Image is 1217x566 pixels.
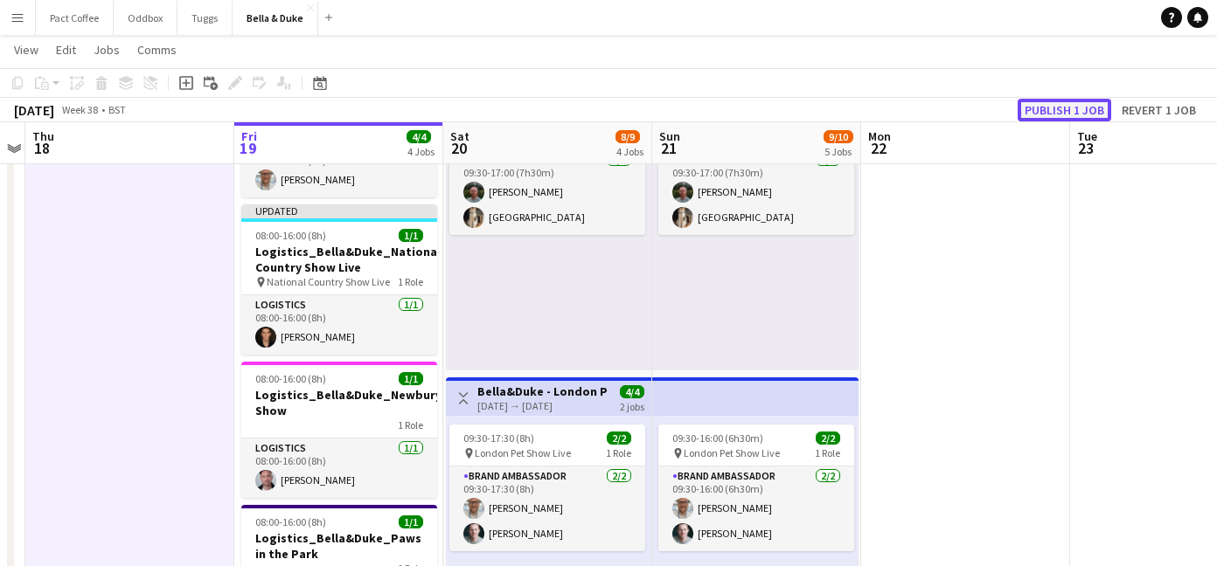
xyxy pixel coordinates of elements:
span: 1/1 [399,515,423,528]
span: Tue [1077,128,1097,144]
h3: Logistics_Bella&Duke_National Country Show Live [241,244,437,275]
span: 08:00-16:00 (8h) [255,515,326,528]
button: Pact Coffee [36,1,114,35]
a: Edit [49,38,83,61]
h3: Logistics_Bella&Duke_Paws in the Park [241,530,437,562]
span: 1 Role [398,418,423,431]
span: 1 Role [606,446,631,459]
div: [DATE] [14,101,54,119]
span: Edit [56,42,76,58]
span: 20 [448,138,469,158]
h3: Logistics_Bella&Duke_Newbury Show [241,387,437,418]
app-card-role: Brand Ambassador2/209:30-17:30 (8h)[PERSON_NAME][PERSON_NAME] [449,466,645,551]
span: 1 Role [398,275,423,288]
span: Week 38 [58,103,101,116]
span: 4/4 [407,130,431,143]
app-card-role: Logistics1/108:00-16:00 (8h)[PERSON_NAME] [241,438,437,498]
button: Tuggs [177,1,233,35]
div: 5 Jobs [824,145,852,158]
span: 08:00-16:00 (8h) [255,229,326,242]
span: Comms [137,42,177,58]
app-job-card: 09:30-16:00 (6h30m)2/2 London Pet Show Live1 RoleBrand Ambassador2/209:30-16:00 (6h30m)[PERSON_NA... [658,424,854,551]
span: Mon [868,128,891,144]
span: 9/10 [824,130,853,143]
app-card-role: Brand Ambassador2/209:30-17:00 (7h30m)[PERSON_NAME][GEOGRAPHIC_DATA] [449,150,645,235]
div: Updated [241,204,437,218]
div: 2 jobs [620,398,644,413]
span: Sat [450,128,469,144]
div: BST [108,103,126,116]
app-card-role: Brand Ambassador2/209:30-17:00 (7h30m)[PERSON_NAME][GEOGRAPHIC_DATA] [658,150,854,235]
app-job-card: 09:30-17:30 (8h)2/2 London Pet Show Live1 RoleBrand Ambassador2/209:30-17:30 (8h)[PERSON_NAME][PE... [449,424,645,551]
span: Sun [659,128,680,144]
button: Revert 1 job [1115,99,1203,121]
button: Publish 1 job [1018,99,1111,121]
span: 8/9 [615,130,640,143]
span: 22 [866,138,891,158]
span: London Pet Show Live [684,446,780,459]
span: 08:00-16:00 (8h) [255,372,326,385]
button: Bella & Duke [233,1,318,35]
app-job-card: Updated08:00-16:00 (8h)1/1Logistics_Bella&Duke_National Country Show Live National Country Show L... [241,204,437,355]
app-job-card: 09:30-17:00 (7h30m)2/21 RoleBrand Ambassador2/209:30-17:00 (7h30m)[PERSON_NAME][GEOGRAPHIC_DATA] [658,108,854,235]
span: 21 [657,138,680,158]
app-card-role: Brand Ambassador2/209:30-16:00 (6h30m)[PERSON_NAME][PERSON_NAME] [658,466,854,551]
div: 4 Jobs [616,145,643,158]
span: 09:30-16:00 (6h30m) [672,431,763,445]
span: Jobs [94,42,120,58]
h3: Bella&Duke - London Pet Show Live [477,383,608,399]
span: 1 Role [815,446,840,459]
span: Thu [32,128,54,144]
div: [DATE] → [DATE] [477,399,608,412]
span: 1/1 [399,229,423,242]
button: Oddbox [114,1,177,35]
app-card-role: Logistics1/108:00-16:00 (8h)[PERSON_NAME] [241,138,437,197]
span: 2/2 [607,431,631,445]
span: London Pet Show Live [475,446,571,459]
span: 09:30-17:30 (8h) [463,431,534,445]
span: 2/2 [816,431,840,445]
span: 4/4 [620,385,644,398]
a: View [7,38,45,61]
app-job-card: 09:30-17:00 (7h30m)2/21 RoleBrand Ambassador2/209:30-17:00 (7h30m)[PERSON_NAME][GEOGRAPHIC_DATA] [449,108,645,235]
span: View [14,42,38,58]
app-card-role: Logistics1/108:00-16:00 (8h)[PERSON_NAME] [241,295,437,355]
div: 4 Jobs [407,145,435,158]
span: 18 [30,138,54,158]
a: Comms [130,38,184,61]
span: 1/1 [399,372,423,385]
span: 19 [239,138,257,158]
a: Jobs [87,38,127,61]
app-job-card: 08:00-16:00 (8h)1/1Logistics_Bella&Duke_Newbury Show1 RoleLogistics1/108:00-16:00 (8h)[PERSON_NAME] [241,362,437,498]
span: Fri [241,128,257,144]
span: 23 [1074,138,1097,158]
span: National Country Show Live [267,275,390,288]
